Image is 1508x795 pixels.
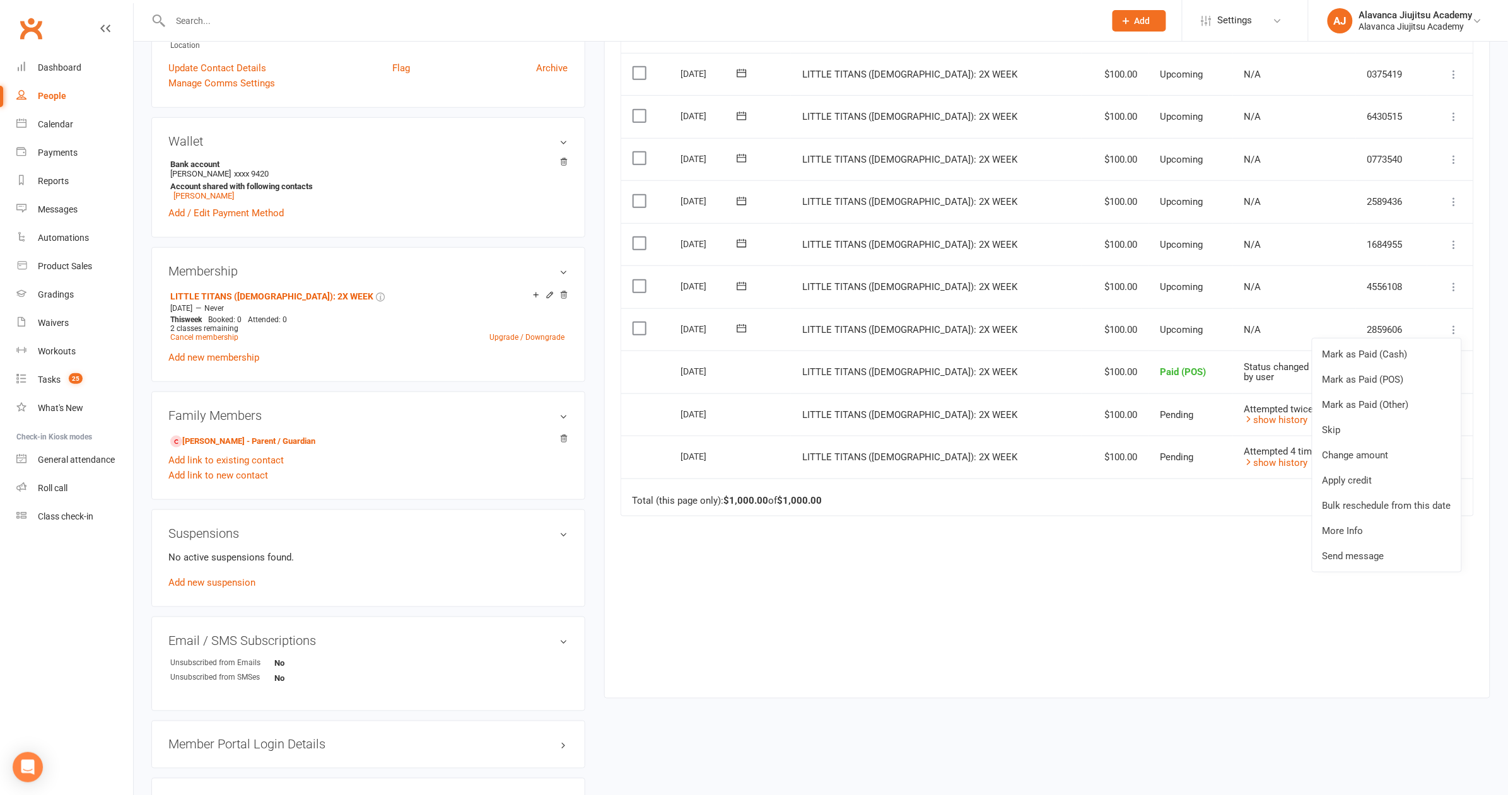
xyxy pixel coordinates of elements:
h3: Wallet [168,134,568,148]
a: Product Sales [16,252,133,281]
li: [PERSON_NAME] [168,158,568,202]
div: Alavanca Jiujitsu Academy [1359,21,1473,32]
a: Mark as Paid (POS) [1312,367,1461,392]
a: More Info [1312,518,1461,543]
span: LITTLE TITANS ([DEMOGRAPHIC_DATA]): 2X WEEK [802,154,1018,165]
div: Location [170,40,568,52]
span: LITTLE TITANS ([DEMOGRAPHIC_DATA]): 2X WEEK [802,366,1018,378]
td: 2589436 [1356,180,1427,223]
div: Messages [38,204,78,214]
a: Class kiosk mode [16,502,133,531]
a: Cancel membership [170,333,238,342]
div: Total (this page only): of [633,496,822,506]
strong: $1,000.00 [724,495,769,506]
a: Clubworx [15,13,47,44]
span: N/A [1244,111,1261,122]
span: Paid (POS) [1160,366,1207,378]
span: LITTLE TITANS ([DEMOGRAPHIC_DATA]): 2X WEEK [802,111,1018,122]
a: Flag [392,61,410,76]
a: Messages [16,195,133,224]
a: Roll call [16,474,133,502]
a: Add new suspension [168,577,255,588]
span: N/A [1244,154,1261,165]
div: Unsubscribed from Emails [170,657,274,669]
div: Automations [38,233,89,243]
div: [DATE] [681,149,739,168]
div: Calendar [38,119,73,129]
div: Workouts [38,346,76,356]
a: Dashboard [16,54,133,82]
td: $100.00 [1082,308,1149,351]
div: People [38,91,66,101]
a: Calendar [16,110,133,139]
strong: $1,000.00 [778,495,822,506]
a: What's New [16,394,133,422]
td: 4556108 [1356,265,1427,308]
span: Attempted twice [1244,403,1314,415]
span: Upcoming [1160,239,1203,250]
td: 6430515 [1356,95,1427,138]
div: Tasks [38,374,61,385]
span: Upcoming [1160,69,1203,80]
a: Skip [1312,417,1461,443]
a: Payments [16,139,133,167]
td: $100.00 [1082,223,1149,266]
a: General attendance kiosk mode [16,446,133,474]
span: Upcoming [1160,111,1203,122]
strong: No [274,674,347,683]
span: Attended: 0 [248,315,287,324]
span: Upcoming [1160,196,1203,207]
a: Upgrade / Downgrade [490,333,565,342]
span: xxxx 9420 [234,169,269,178]
td: 0773540 [1356,138,1427,181]
span: Upcoming [1160,324,1203,335]
a: LITTLE TITANS ([DEMOGRAPHIC_DATA]): 2X WEEK [170,291,373,301]
div: Alavanca Jiujitsu Academy [1359,9,1473,21]
div: General attendance [38,455,115,465]
span: This [170,315,185,324]
span: LITTLE TITANS ([DEMOGRAPHIC_DATA]): 2X WEEK [802,409,1018,421]
a: Send message [1312,543,1461,569]
h3: Suspensions [168,526,568,540]
td: 1684955 [1356,223,1427,266]
span: LITTLE TITANS ([DEMOGRAPHIC_DATA]): 2X WEEK [802,281,1018,293]
td: $100.00 [1082,180,1149,223]
button: Add [1113,10,1166,32]
td: $100.00 [1082,351,1149,393]
div: Gradings [38,289,74,299]
span: Pending [1160,451,1194,463]
td: $100.00 [1082,436,1149,479]
div: AJ [1328,8,1353,33]
a: Reports [16,167,133,195]
a: Waivers [16,309,133,337]
div: [DATE] [681,276,739,296]
a: Add link to new contact [168,468,268,483]
div: Payments [38,148,78,158]
a: show history [1244,457,1308,468]
div: Waivers [38,318,69,328]
div: Open Intercom Messenger [13,752,43,782]
span: Upcoming [1160,281,1203,293]
p: No active suspensions found. [168,550,568,565]
span: Status changed by user [1244,361,1309,383]
span: [DATE] [170,304,192,313]
span: N/A [1244,239,1261,250]
div: — [167,303,568,313]
div: Unsubscribed from SMSes [170,672,274,684]
a: Manage Comms Settings [168,76,275,91]
a: Archive [537,61,568,76]
td: $100.00 [1082,95,1149,138]
span: N/A [1244,281,1261,293]
span: LITTLE TITANS ([DEMOGRAPHIC_DATA]): 2X WEEK [802,239,1018,250]
td: 0375419 [1356,53,1427,96]
a: Bulk reschedule from this date [1312,493,1461,518]
a: [PERSON_NAME] - Parent / Guardian [170,435,315,448]
div: [DATE] [681,404,739,424]
span: Booked: 0 [208,315,242,324]
a: Update Contact Details [168,61,266,76]
span: LITTLE TITANS ([DEMOGRAPHIC_DATA]): 2X WEEK [802,451,1018,463]
span: N/A [1244,196,1261,207]
span: LITTLE TITANS ([DEMOGRAPHIC_DATA]): 2X WEEK [802,196,1018,207]
a: People [16,82,133,110]
div: [DATE] [681,234,739,253]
